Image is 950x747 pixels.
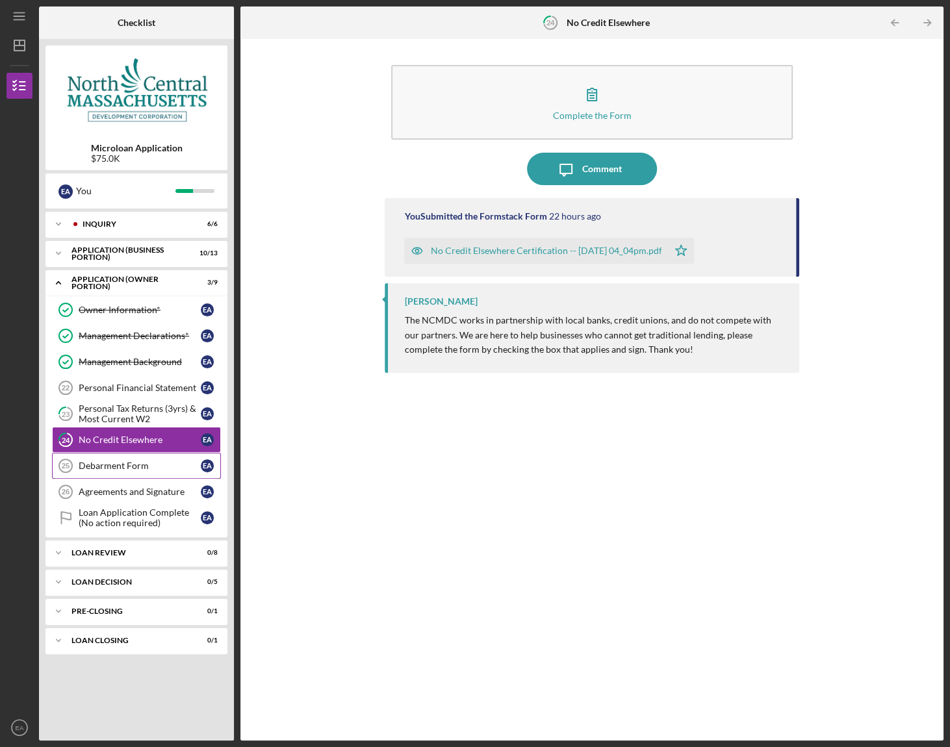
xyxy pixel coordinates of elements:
div: Personal Tax Returns (3yrs) & Most Current W2 [79,403,201,424]
tspan: 25 [62,462,70,470]
div: E A [201,485,214,498]
div: E A [201,511,214,524]
div: 0 / 5 [194,578,218,586]
div: 0 / 1 [194,607,218,615]
tspan: 24 [62,436,70,444]
b: No Credit Elsewhere [567,18,650,28]
div: APPLICATION (BUSINESS PORTION) [71,246,185,261]
a: Management Declarations*EA [52,323,221,349]
a: 22Personal Financial StatementEA [52,375,221,401]
div: 10 / 13 [194,249,218,257]
div: Loan Application Complete (No action required) [79,507,201,528]
div: LOAN DECISION [71,578,185,586]
div: Comment [582,153,622,185]
img: Product logo [45,52,227,130]
div: PRE-CLOSING [71,607,185,615]
div: E A [201,303,214,316]
b: Checklist [118,18,155,28]
div: APPLICATION (OWNER PORTION) [71,275,185,290]
a: 25Debarment FormEA [52,453,221,479]
div: 0 / 8 [194,549,218,557]
div: Management Background [79,357,201,367]
p: The NCMDC works in partnership with local banks, credit unions, and do not compete with our partn... [404,313,786,357]
div: E A [58,184,73,199]
div: 6 / 6 [194,220,218,228]
a: Loan Application Complete (No action required)EA [52,505,221,531]
button: No Credit Elsewhere Certification -- [DATE] 04_04pm.pdf [404,238,694,264]
a: 26Agreements and SignatureEA [52,479,221,505]
div: No Credit Elsewhere Certification -- [DATE] 04_04pm.pdf [430,246,661,256]
tspan: 22 [62,384,70,392]
div: [PERSON_NAME] [404,296,477,307]
div: E A [201,433,214,446]
div: Agreements and Signature [79,487,201,497]
div: Owner Information* [79,305,201,315]
text: EA [16,724,24,731]
div: E A [201,381,214,394]
div: 3 / 9 [194,279,218,286]
tspan: 24 [546,18,555,27]
time: 2025-08-20 20:04 [548,211,600,222]
button: EA [6,715,32,741]
div: Management Declarations* [79,331,201,341]
a: Owner Information*EA [52,297,221,323]
a: 23Personal Tax Returns (3yrs) & Most Current W2EA [52,401,221,427]
div: LOAN REVIEW [71,549,185,557]
div: E A [201,459,214,472]
div: Complete the Form [553,110,632,120]
div: E A [201,407,214,420]
div: LOAN CLOSING [71,637,185,644]
button: Comment [527,153,657,185]
div: $75.0K [91,153,183,164]
button: Complete the Form [391,65,792,140]
div: Personal Financial Statement [79,383,201,393]
div: INQUIRY [83,220,185,228]
div: You Submitted the Formstack Form [404,211,546,222]
b: Microloan Application [91,143,183,153]
a: 24No Credit ElsewhereEA [52,427,221,453]
div: Debarment Form [79,461,201,471]
tspan: 26 [62,488,70,496]
tspan: 23 [62,410,70,418]
div: 0 / 1 [194,637,218,644]
div: You [76,180,175,202]
a: Management BackgroundEA [52,349,221,375]
div: E A [201,329,214,342]
div: No Credit Elsewhere [79,435,201,445]
div: E A [201,355,214,368]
